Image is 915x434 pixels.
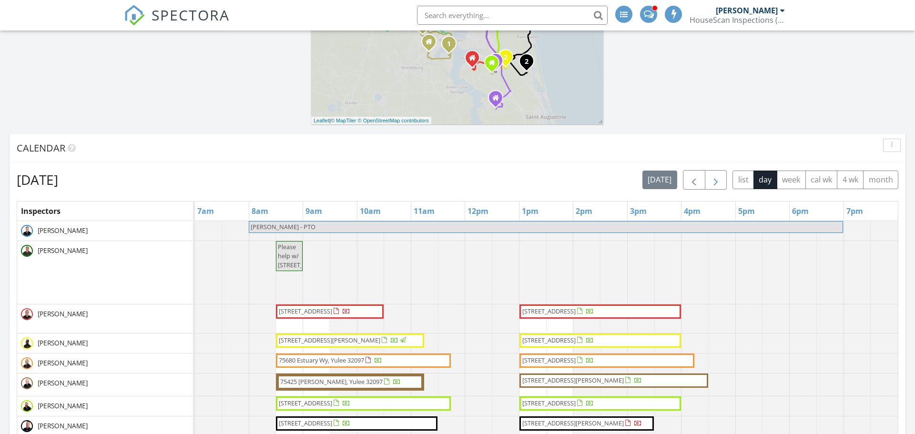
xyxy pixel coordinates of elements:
[805,171,838,189] button: cal wk
[21,225,33,237] img: home_scan2.jpg
[21,308,33,320] img: josh_photo1_spectora.jpg
[492,62,498,68] div: 324 John's Creek Pkwy, St. Augustine FL 32092
[522,336,576,344] span: [STREET_ADDRESS]
[777,171,806,189] button: week
[753,171,777,189] button: day
[863,171,898,189] button: month
[36,338,90,348] span: [PERSON_NAME]
[681,203,703,219] a: 4pm
[280,377,383,386] span: 75425 [PERSON_NAME], Yulee 32097
[36,401,90,411] span: [PERSON_NAME]
[21,337,33,349] img: daven_headshot.jpg
[642,171,677,189] button: [DATE]
[527,61,532,67] div: 311 Sutton Dr, Nocatee, FL 32081
[279,356,364,364] span: 75680 Estuary Wy, Yulee 32097
[278,242,331,269] span: Please help w/ [STREET_ADDRESS]
[506,57,511,62] div: 690 Windermere Way, St. Augustine, FL 32095
[124,5,145,26] img: The Best Home Inspection Software - Spectora
[522,399,576,407] span: [STREET_ADDRESS]
[417,6,608,25] input: Search everything...
[21,377,33,389] img: home_scan16.jpg
[36,309,90,319] span: [PERSON_NAME]
[152,5,230,25] span: SPECTORA
[732,171,754,189] button: list
[573,203,595,219] a: 2pm
[279,399,332,407] span: [STREET_ADDRESS]
[21,206,61,216] span: Inspectors
[472,58,478,63] div: 113 Crown Wheel Cir, Fruit Cove FL 32259
[311,117,431,125] div: |
[21,357,33,369] img: shaun_headshot.png
[358,118,429,123] a: © OpenStreetMap contributors
[36,226,90,235] span: [PERSON_NAME]
[124,13,230,33] a: SPECTORA
[683,170,705,190] button: Previous day
[844,203,865,219] a: 7pm
[357,203,383,219] a: 10am
[279,419,332,427] span: [STREET_ADDRESS]
[790,203,811,219] a: 6pm
[331,118,356,123] a: © MapTiler
[705,170,727,190] button: Next day
[504,54,508,61] i: 2
[522,376,624,384] span: [STREET_ADDRESS][PERSON_NAME]
[525,59,529,65] i: 2
[496,98,501,103] div: 87 Seasons Ct., St. Augustine FL 32092
[496,61,501,66] div: 1012 Beckingham Dr, St. Augustine, FL 32092
[522,307,576,315] span: [STREET_ADDRESS]
[736,203,757,219] a: 5pm
[21,420,33,432] img: mike_headshots.jpg
[447,41,451,48] i: 1
[279,307,332,315] span: [STREET_ADDRESS]
[628,203,649,219] a: 3pm
[17,141,65,154] span: Calendar
[303,203,325,219] a: 9am
[36,246,90,255] span: [PERSON_NAME]
[522,356,576,364] span: [STREET_ADDRESS]
[449,43,455,49] div: 1813 Royal Fern Ln, Orange Park, FL 32003
[465,203,491,219] a: 12pm
[21,245,33,257] img: devin_photo_1.jpg
[837,171,864,189] button: 4 wk
[411,203,437,219] a: 11am
[36,358,90,368] span: [PERSON_NAME]
[17,170,58,189] h2: [DATE]
[429,41,435,47] div: 25 Knight Boxx Rd., Orange Park FL 32065
[36,378,90,388] span: [PERSON_NAME]
[314,118,329,123] a: Leaflet
[716,6,778,15] div: [PERSON_NAME]
[522,419,624,427] span: [STREET_ADDRESS][PERSON_NAME]
[249,203,271,219] a: 8am
[519,203,541,219] a: 1pm
[36,421,90,431] span: [PERSON_NAME]
[279,336,380,344] span: [STREET_ADDRESS][PERSON_NAME]
[21,400,33,412] img: tyler_headshot.jpg
[195,203,216,219] a: 7am
[251,222,315,231] span: [PERSON_NAME] - PTO
[690,15,785,25] div: HouseScan Inspections (HOME)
